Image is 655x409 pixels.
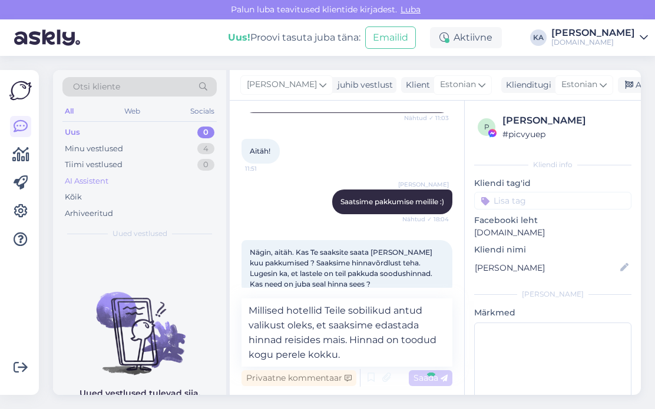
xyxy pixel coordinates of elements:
[228,32,250,43] b: Uus!
[80,387,200,400] p: Uued vestlused tulevad siia.
[65,127,80,138] div: Uus
[197,143,214,155] div: 4
[62,104,76,119] div: All
[484,122,489,131] span: p
[65,191,82,203] div: Kõik
[404,114,449,122] span: Nähtud ✓ 11:03
[365,26,416,49] button: Emailid
[9,79,32,102] img: Askly Logo
[65,175,108,187] div: AI Assistent
[502,114,628,128] div: [PERSON_NAME]
[475,261,618,274] input: Lisa nimi
[474,227,631,239] p: [DOMAIN_NAME]
[502,128,628,141] div: # picvyuep
[474,307,631,319] p: Märkmed
[197,127,214,138] div: 0
[245,164,289,173] span: 11:51
[430,27,502,48] div: Aktiivne
[474,192,631,210] input: Lisa tag
[188,104,217,119] div: Socials
[73,81,120,93] span: Otsi kliente
[474,244,631,256] p: Kliendi nimi
[228,31,360,45] div: Proovi tasuta juba täna:
[113,228,167,239] span: Uued vestlused
[250,147,270,155] span: Aitäh!
[398,180,449,189] span: [PERSON_NAME]
[474,289,631,300] div: [PERSON_NAME]
[122,104,143,119] div: Web
[551,28,635,38] div: [PERSON_NAME]
[551,38,635,47] div: [DOMAIN_NAME]
[474,177,631,189] p: Kliendi tag'id
[197,159,214,171] div: 0
[65,208,113,220] div: Arhiveeritud
[340,197,444,206] span: Saatsime pakkumise meilile :)
[440,78,476,91] span: Estonian
[530,29,547,46] div: KA
[474,159,631,170] div: Kliendi info
[551,28,648,47] a: [PERSON_NAME][DOMAIN_NAME]
[561,78,597,91] span: Estonian
[401,79,430,91] div: Klient
[65,159,123,171] div: Tiimi vestlused
[397,4,424,15] span: Luba
[250,248,434,288] span: Nägin, aitäh. Kas Te saaksite saata [PERSON_NAME] kuu pakkumised ? Saaksime hinnavõrdlust teha. L...
[474,214,631,227] p: Facebooki leht
[53,271,226,377] img: No chats
[333,79,393,91] div: juhib vestlust
[65,143,123,155] div: Minu vestlused
[402,215,449,224] span: Nähtud ✓ 18:04
[247,78,317,91] span: [PERSON_NAME]
[501,79,551,91] div: Klienditugi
